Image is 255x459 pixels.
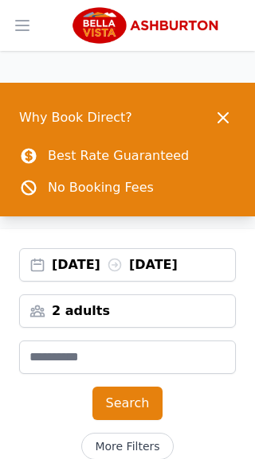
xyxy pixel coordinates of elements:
img: Bella Vista Ashburton [70,6,224,45]
p: Best Rate Guaranteed [48,146,189,165]
div: [DATE] [DATE] [52,255,235,274]
p: No Booking Fees [48,178,154,197]
span: Why Book Direct? [19,102,132,134]
div: 2 adults [20,301,235,321]
button: Search [92,387,163,420]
